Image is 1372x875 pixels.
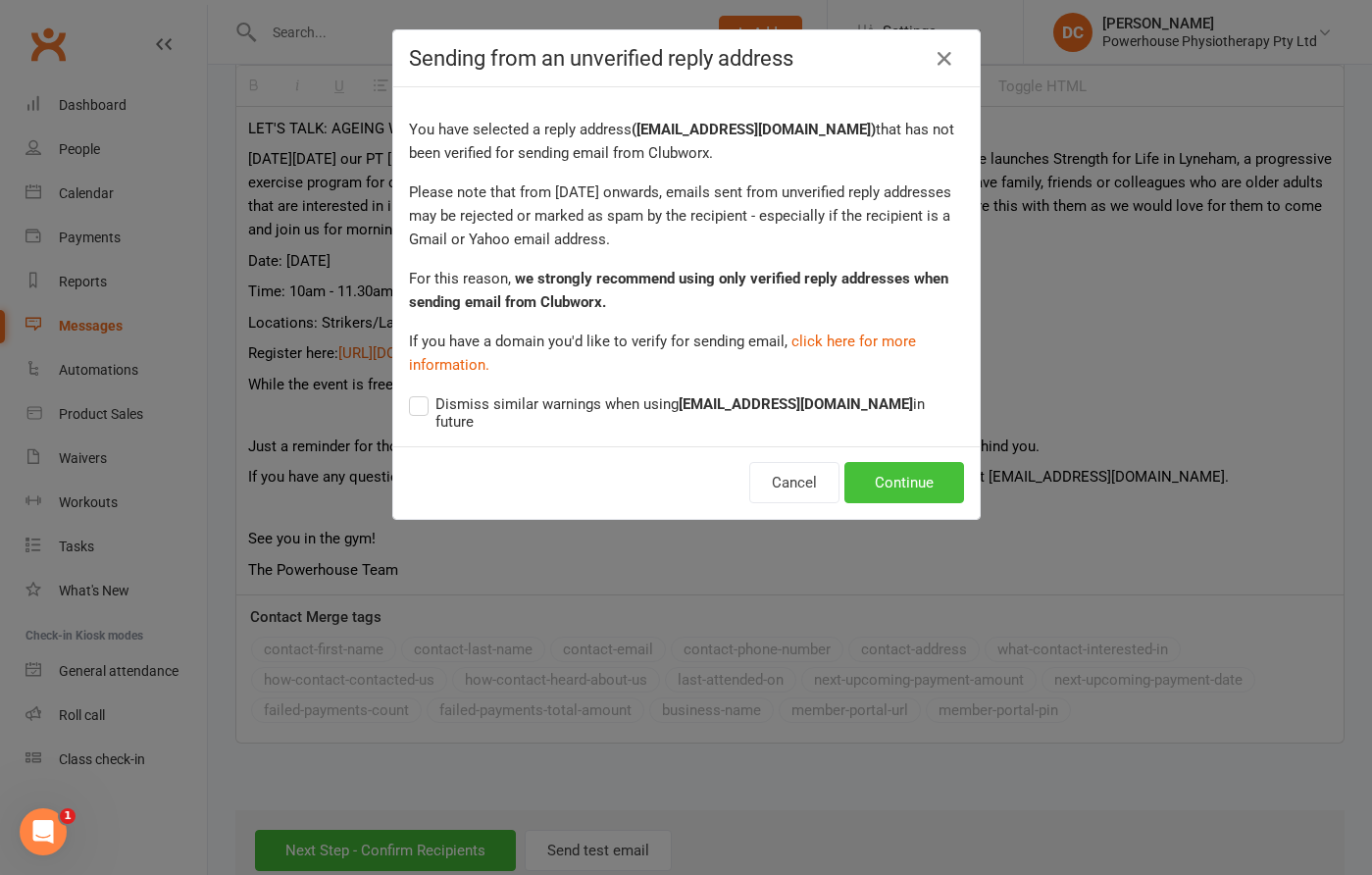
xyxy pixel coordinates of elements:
[409,270,948,311] strong: we strongly recommend using only verified reply addresses when sending email from Clubworx.
[409,180,964,251] p: Please note that from [DATE] onwards, emails sent from unverified reply addresses may be rejected...
[409,118,964,165] p: You have selected a reply address that has not been verified for sending email from Clubworx.
[60,808,76,824] span: 1
[409,46,964,71] h4: Sending from an unverified reply address
[409,330,964,377] p: If you have a domain you'd like to verify for sending email,
[844,462,964,503] button: Continue
[632,121,876,138] strong: ( [EMAIL_ADDRESS][DOMAIN_NAME] )
[929,43,960,75] a: Close
[679,395,913,413] strong: [EMAIL_ADDRESS][DOMAIN_NAME]
[20,808,67,855] iframe: Intercom live chat
[749,462,839,503] button: Cancel
[409,267,964,314] p: For this reason,
[435,392,964,431] span: Dismiss similar warnings when using in future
